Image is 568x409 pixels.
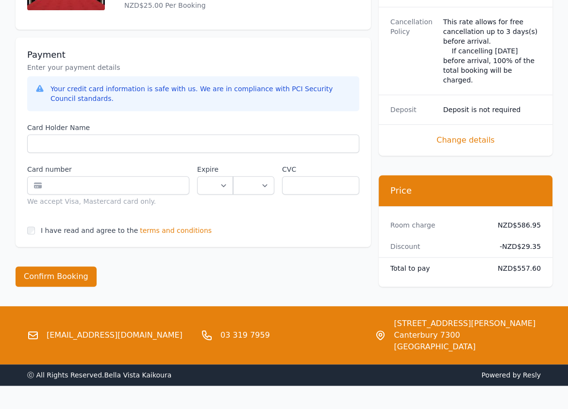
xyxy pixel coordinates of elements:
h3: Price [390,185,541,196]
dt: Cancellation Policy [390,17,435,85]
span: terms and conditions [140,226,212,235]
label: Card number [27,164,189,174]
div: Your credit card information is safe with us. We are in compliance with PCI Security Council stan... [50,84,351,103]
a: 03 319 7959 [220,329,270,341]
span: ⓒ All Rights Reserved. Bella Vista Kaikoura [27,371,171,379]
dt: Total to pay [390,263,488,273]
dd: NZD$586.95 [496,220,541,230]
label: Card Holder Name [27,123,359,132]
dt: Discount [390,242,488,251]
label: CVC [282,164,359,174]
dd: - NZD$29.35 [496,242,541,251]
p: NZD$25.00 Per Booking [124,0,298,10]
label: Expire [197,164,233,174]
span: [STREET_ADDRESS][PERSON_NAME] [394,318,541,329]
a: Resly [523,371,541,379]
h3: Payment [27,49,359,61]
span: Powered by [288,370,541,380]
dt: Room charge [390,220,488,230]
div: This rate allows for free cancellation up to 3 days(s) before arrival. If cancelling [DATE] befor... [443,17,541,85]
label: . [233,164,274,174]
div: We accept Visa, Mastercard card only. [27,196,189,206]
span: Change details [390,134,541,146]
label: I have read and agree to the [41,227,138,234]
p: Enter your payment details [27,63,359,72]
dt: Deposit [390,105,435,115]
button: Confirm Booking [16,266,97,287]
a: [EMAIL_ADDRESS][DOMAIN_NAME] [47,329,183,341]
dd: Deposit is not required [443,105,541,115]
dd: NZD$557.60 [496,263,541,273]
span: Canterbury 7300 [GEOGRAPHIC_DATA] [394,329,541,353]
